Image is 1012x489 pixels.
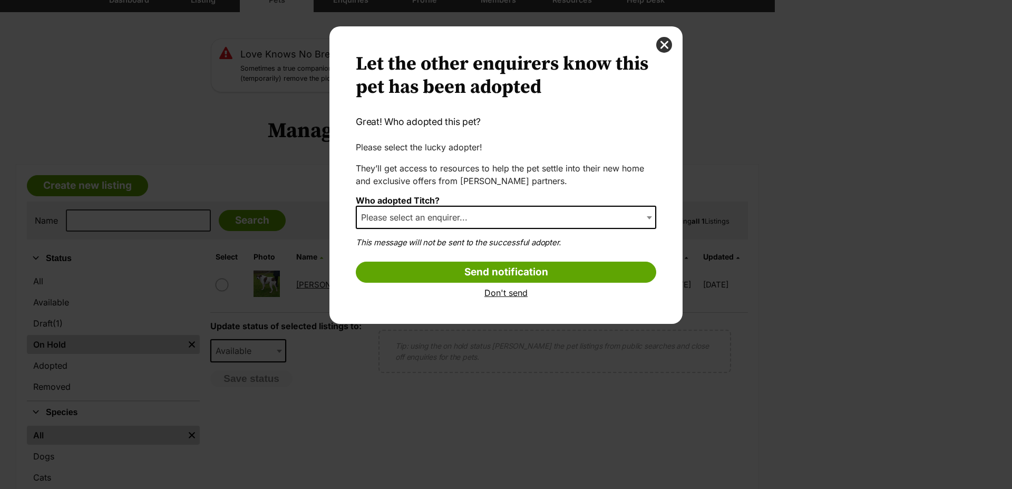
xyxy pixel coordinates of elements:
span: Please select an enquirer... [356,206,656,229]
p: This message will not be sent to the successful adopter. [356,237,656,249]
h2: Let the other enquirers know this pet has been adopted [356,53,656,99]
label: Who adopted Titch? [356,195,440,206]
p: Great! Who adopted this pet? [356,115,656,129]
button: close [656,37,672,53]
p: Please select the lucky adopter! [356,141,656,154]
span: Please select an enquirer... [357,210,478,225]
a: Don't send [356,288,656,298]
p: They’ll get access to resources to help the pet settle into their new home and exclusive offers f... [356,162,656,187]
input: Send notification [356,262,656,283]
